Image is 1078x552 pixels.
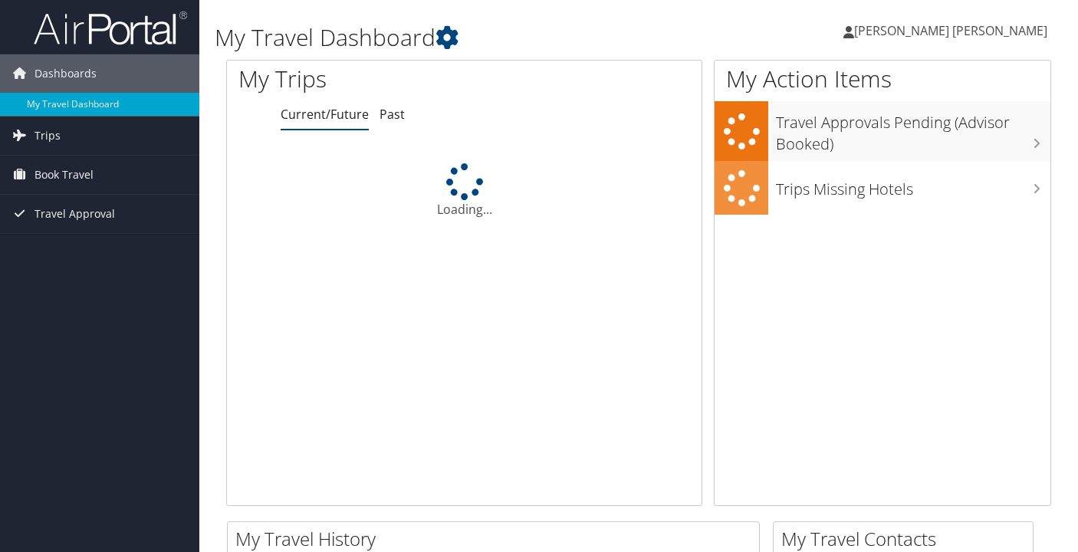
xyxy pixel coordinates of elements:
[235,526,759,552] h2: My Travel History
[238,63,492,95] h1: My Trips
[776,104,1050,155] h3: Travel Approvals Pending (Advisor Booked)
[35,117,61,155] span: Trips
[843,8,1063,54] a: [PERSON_NAME] [PERSON_NAME]
[35,54,97,93] span: Dashboards
[781,526,1033,552] h2: My Travel Contacts
[715,63,1050,95] h1: My Action Items
[34,10,187,46] img: airportal-logo.png
[380,106,405,123] a: Past
[35,195,115,233] span: Travel Approval
[854,22,1047,39] span: [PERSON_NAME] [PERSON_NAME]
[776,171,1050,200] h3: Trips Missing Hotels
[215,21,780,54] h1: My Travel Dashboard
[227,163,702,219] div: Loading...
[715,161,1050,215] a: Trips Missing Hotels
[35,156,94,194] span: Book Travel
[715,101,1050,160] a: Travel Approvals Pending (Advisor Booked)
[281,106,369,123] a: Current/Future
